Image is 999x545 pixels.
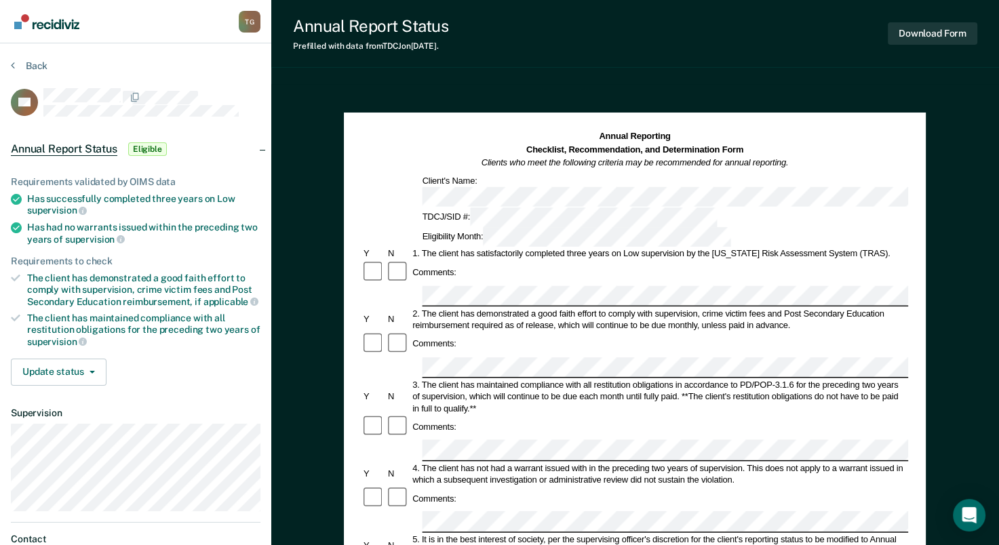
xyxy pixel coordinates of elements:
button: Update status [11,359,106,386]
span: supervision [27,205,87,216]
div: Y [361,248,386,260]
span: supervision [65,234,125,245]
img: Recidiviz [14,14,79,29]
div: Y [361,468,386,479]
div: Requirements to check [11,256,260,267]
div: Has successfully completed three years on Low [27,193,260,216]
button: Profile dropdown button [239,11,260,33]
span: applicable [203,296,258,307]
div: Eligibility Month: [420,227,733,247]
div: Annual Report Status [293,16,448,36]
div: 2. The client has demonstrated a good faith effort to comply with supervision, crime victim fees ... [411,308,909,331]
button: Download Form [888,22,977,45]
span: Eligible [128,142,167,156]
span: supervision [27,336,87,347]
dt: Supervision [11,407,260,419]
strong: Checklist, Recommendation, and Determination Form [526,144,743,154]
span: Annual Report Status [11,142,117,156]
div: T G [239,11,260,33]
div: Requirements validated by OIMS data [11,176,260,188]
strong: Annual Reporting [600,132,671,141]
button: Back [11,60,47,72]
div: N [386,248,410,260]
div: 1. The client has satisfactorily completed three years on Low supervision by the [US_STATE] Risk ... [411,248,909,260]
div: The client has maintained compliance with all restitution obligations for the preceding two years of [27,312,260,347]
em: Clients who meet the following criteria may be recommended for annual reporting. [482,158,789,167]
div: Has had no warrants issued within the preceding two years of [27,222,260,245]
div: Comments: [411,266,458,278]
div: N [386,390,410,402]
div: 3. The client has maintained compliance with all restitution obligations in accordance to PD/POP-... [411,379,909,414]
div: Comments: [411,338,458,350]
div: 4. The client has not had a warrant issued with in the preceding two years of supervision. This d... [411,462,909,485]
dt: Contact [11,533,260,545]
div: The client has demonstrated a good faith effort to comply with supervision, crime victim fees and... [27,272,260,307]
div: Y [361,390,386,402]
div: N [386,468,410,479]
div: Comments: [411,493,458,504]
div: Prefilled with data from TDCJ on [DATE] . [293,41,448,51]
div: Comments: [411,421,458,432]
div: Y [361,313,386,325]
div: TDCJ/SID #: [420,207,720,227]
div: N [386,313,410,325]
div: Open Intercom Messenger [953,499,985,531]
